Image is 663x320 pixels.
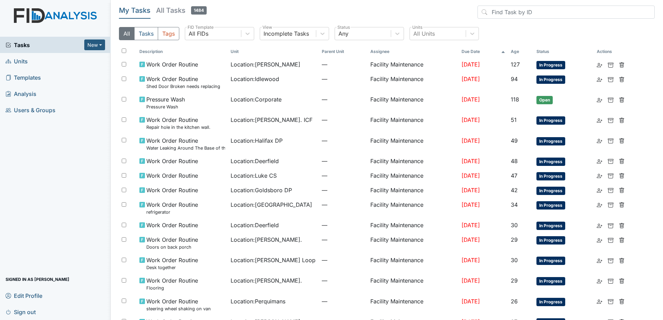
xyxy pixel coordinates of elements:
button: Tags [158,27,179,40]
td: Facility Maintenance [368,92,459,113]
th: Toggle SortBy [459,46,508,57]
span: 30 [511,222,518,229]
span: Signed in as [PERSON_NAME] [6,274,69,285]
a: Archive [608,235,613,244]
span: Location : Corporate [231,95,282,104]
span: — [322,186,365,194]
span: 26 [511,298,518,305]
span: Work Order Routine Water Leaking Around The Base of the Toilet [146,136,225,151]
span: In Progress [536,172,565,180]
a: Delete [619,201,625,209]
a: Archive [608,157,613,165]
span: Users & Groups [6,105,55,115]
span: 49 [511,137,518,144]
span: Templates [6,72,41,83]
small: Water Leaking Around The Base of the Toilet [146,145,225,151]
span: — [322,276,365,285]
span: Open [536,96,553,104]
div: Any [338,29,348,38]
span: In Progress [536,236,565,245]
span: Work Order Routine [146,221,198,229]
a: Archive [608,186,613,194]
span: [DATE] [462,222,480,229]
span: 94 [511,75,518,82]
a: Archive [608,171,613,180]
span: — [322,256,365,264]
h5: All Tasks [156,6,207,15]
button: All [119,27,135,40]
span: Location : Halifax DP [231,136,283,145]
th: Toggle SortBy [137,46,228,57]
a: Archive [608,201,613,209]
a: Tasks [6,41,84,49]
span: 29 [511,236,518,243]
td: Facility Maintenance [368,113,459,133]
small: Doors on back porch [146,244,198,250]
span: [DATE] [462,158,480,165]
input: Find Task by ID [477,6,655,19]
a: Delete [619,75,625,83]
span: 47 [511,172,517,179]
button: New [84,39,105,50]
span: Work Order Routine [146,186,198,194]
span: — [322,221,365,229]
td: Facility Maintenance [368,57,459,72]
span: 48 [511,158,518,165]
span: Work Order Routine [146,60,198,69]
span: Work Order Routine [146,157,198,165]
td: Facility Maintenance [368,134,459,154]
td: Facility Maintenance [368,72,459,92]
a: Delete [619,60,625,69]
a: Delete [619,136,625,145]
span: [DATE] [462,236,480,243]
td: Facility Maintenance [368,154,459,169]
a: Delete [619,157,625,165]
div: All FIDs [189,29,208,38]
span: Location : Luke CS [231,171,277,180]
span: [DATE] [462,61,480,68]
span: In Progress [536,222,565,230]
td: Facility Maintenance [368,233,459,253]
span: In Progress [536,187,565,195]
span: [DATE] [462,298,480,305]
span: Location : Deerfield [231,157,279,165]
a: Delete [619,116,625,124]
span: Work Order Routine Shed Door Broken needs replacing [146,75,220,90]
th: Toggle SortBy [228,46,319,57]
span: 1484 [191,6,207,15]
span: Work Order Routine Desk together [146,256,198,271]
th: Toggle SortBy [508,46,534,57]
a: Archive [608,60,613,69]
span: Work Order Routine Flooring [146,276,198,291]
td: Facility Maintenance [368,183,459,198]
th: Toggle SortBy [534,46,594,57]
a: Delete [619,95,625,104]
span: Location : Perquimans [231,297,285,305]
span: In Progress [536,277,565,285]
span: [DATE] [462,187,480,194]
a: Delete [619,297,625,305]
a: Archive [608,221,613,229]
span: — [322,136,365,145]
td: Facility Maintenance [368,274,459,294]
span: 118 [511,96,519,103]
span: In Progress [536,257,565,265]
span: — [322,157,365,165]
span: 127 [511,61,520,68]
span: — [322,235,365,244]
span: 51 [511,116,517,123]
span: In Progress [536,298,565,306]
span: Location : [PERSON_NAME]. [231,235,302,244]
a: Delete [619,221,625,229]
span: In Progress [536,201,565,210]
td: Facility Maintenance [368,294,459,315]
span: [DATE] [462,137,480,144]
a: Archive [608,276,613,285]
span: In Progress [536,137,565,145]
span: [DATE] [462,75,480,82]
h5: My Tasks [119,6,150,15]
div: Incomplete Tasks [264,29,309,38]
a: Delete [619,171,625,180]
span: Edit Profile [6,290,42,301]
